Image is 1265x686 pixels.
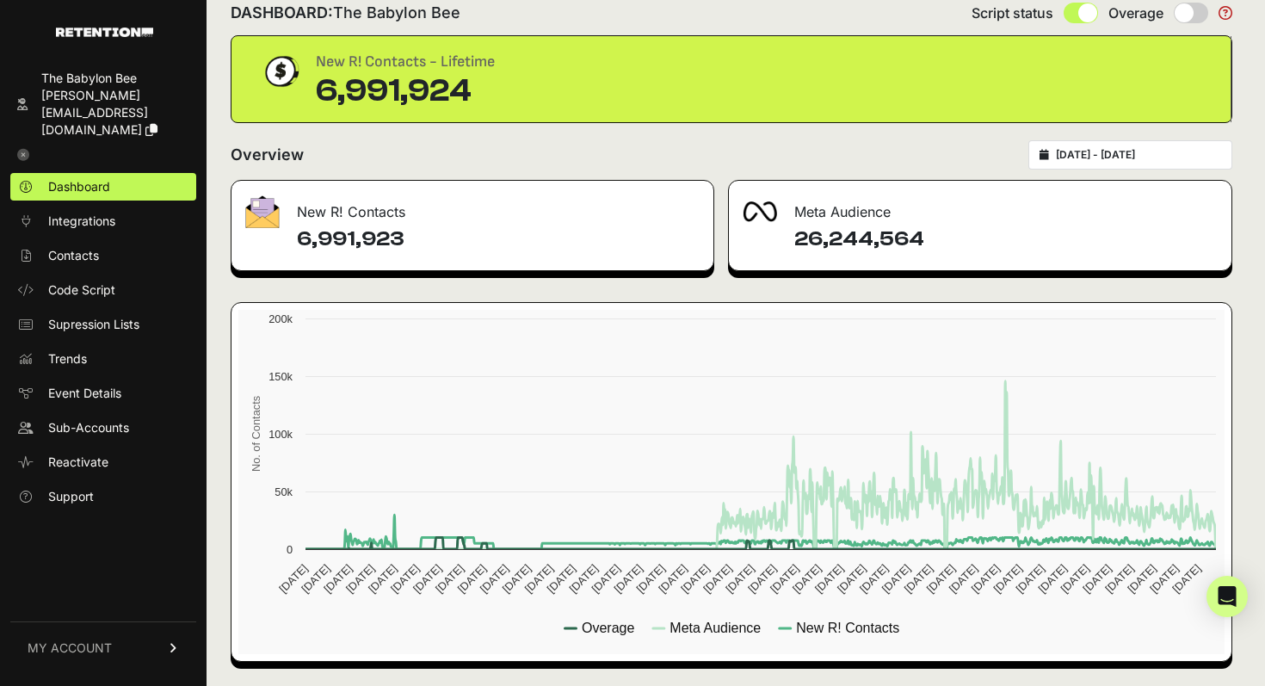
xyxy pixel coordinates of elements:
text: [DATE] [321,562,355,596]
text: [DATE] [545,562,578,596]
span: Sub-Accounts [48,419,129,436]
text: [DATE] [455,562,489,596]
text: [DATE] [299,562,332,596]
span: Reactivate [48,454,108,471]
text: [DATE] [857,562,891,596]
text: [DATE] [633,562,667,596]
text: [DATE] [1169,562,1203,596]
text: [DATE] [678,562,712,596]
span: [PERSON_NAME][EMAIL_ADDRESS][DOMAIN_NAME] [41,88,148,137]
text: [DATE] [388,562,422,596]
text: [DATE] [723,562,756,596]
text: 200k [268,312,293,325]
text: [DATE] [478,562,511,596]
div: Meta Audience [729,181,1232,232]
text: [DATE] [1058,562,1091,596]
text: [DATE] [969,562,1003,596]
span: Trends [48,350,87,368]
span: Contacts [48,247,99,264]
a: Trends [10,345,196,373]
text: Meta Audience [670,621,761,635]
text: [DATE] [567,562,601,596]
text: [DATE] [522,562,556,596]
div: New R! Contacts [231,181,713,232]
text: [DATE] [1035,562,1069,596]
a: Sub-Accounts [10,414,196,442]
text: [DATE] [700,562,734,596]
text: [DATE] [433,562,466,596]
text: [DATE] [902,562,935,596]
span: The Babylon Bee [333,3,460,22]
text: [DATE] [500,562,534,596]
text: [DATE] [276,562,310,596]
text: [DATE] [1080,562,1114,596]
text: [DATE] [1147,562,1181,596]
a: Contacts [10,242,196,269]
a: Reactivate [10,448,196,476]
text: 0 [287,543,293,556]
a: Dashboard [10,173,196,201]
span: Event Details [48,385,121,402]
text: [DATE] [812,562,846,596]
img: fa-meta-2f981b61bb99beabf952f7030308934f19ce035c18b003e963880cc3fabeebb7.png [743,201,777,222]
a: MY ACCOUNT [10,621,196,674]
div: 6,991,924 [316,74,495,108]
span: Code Script [48,281,115,299]
text: [DATE] [366,562,399,596]
a: Code Script [10,276,196,304]
text: [DATE] [1125,562,1158,596]
text: [DATE] [745,562,779,596]
a: Support [10,483,196,510]
span: Dashboard [48,178,110,195]
div: Open Intercom Messenger [1206,576,1248,617]
a: The Babylon Bee [PERSON_NAME][EMAIL_ADDRESS][DOMAIN_NAME] [10,65,196,144]
h4: 6,991,923 [297,226,700,253]
a: Integrations [10,207,196,235]
img: dollar-coin-05c43ed7efb7bc0c12610022525b4bbbb207c7efeef5aecc26f025e68dcafac9.png [259,50,302,93]
text: [DATE] [1102,562,1136,596]
img: fa-envelope-19ae18322b30453b285274b1b8af3d052b27d846a4fbe8435d1a52b978f639a2.png [245,195,280,228]
text: [DATE] [589,562,623,596]
span: Integrations [48,213,115,230]
img: Retention.com [56,28,153,37]
text: [DATE] [835,562,868,596]
text: New R! Contacts [796,621,899,635]
text: [DATE] [790,562,824,596]
text: [DATE] [879,562,913,596]
div: New R! Contacts - Lifetime [316,50,495,74]
a: Supression Lists [10,311,196,338]
span: MY ACCOUNT [28,640,112,657]
text: [DATE] [991,562,1025,596]
h2: DASHBOARD: [231,1,460,25]
text: [DATE] [611,562,645,596]
text: 150k [268,370,293,383]
h2: Overview [231,143,304,167]
text: No. of Contacts [250,396,262,472]
text: [DATE] [656,562,689,596]
div: The Babylon Bee [41,70,189,87]
text: [DATE] [410,562,444,596]
text: [DATE] [924,562,958,596]
span: Supression Lists [48,316,139,333]
text: 50k [275,485,293,498]
text: Overage [582,621,634,635]
a: Event Details [10,380,196,407]
text: [DATE] [947,562,980,596]
span: Overage [1108,3,1163,23]
span: Script status [972,3,1053,23]
text: [DATE] [1014,562,1047,596]
text: [DATE] [343,562,377,596]
text: 100k [268,428,293,441]
h4: 26,244,564 [794,226,1219,253]
span: Support [48,488,94,505]
text: [DATE] [768,562,801,596]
